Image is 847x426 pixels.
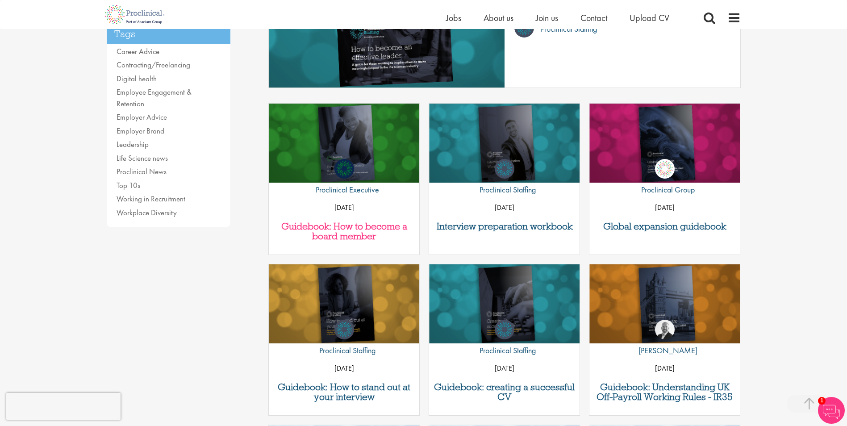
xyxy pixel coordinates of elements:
a: Global expansion guidebook [594,221,735,231]
a: Employer Brand [117,126,164,136]
a: Proclinical Staffing Proclinical Staffing [473,320,536,362]
a: Working in Recruitment [117,194,185,204]
a: Link to a post [589,264,740,343]
img: Sean Moran [655,320,675,339]
a: Proclinical Executive Proclinical Executive [309,159,379,201]
a: Link to a post [429,264,580,343]
a: About us [484,12,513,24]
p: [DATE] [269,362,419,375]
a: Join us [536,12,558,24]
p: Proclinical Staffing [473,183,536,196]
a: Guidebook: Understanding UK Off-Payroll Working Rules - IR35 [594,382,735,402]
a: Link to a post [589,104,740,183]
a: Contracting/Freelancing [117,60,190,70]
p: Proclinical Staffing [313,344,376,357]
p: [PERSON_NAME] [632,344,697,357]
iframe: reCAPTCHA [6,393,121,420]
a: Life Science news [117,153,168,163]
p: [DATE] [429,362,580,375]
a: Leadership [117,139,149,149]
a: Upload CV [630,12,669,24]
p: Proclinical Executive [309,183,379,196]
a: Guidebook: How to become a board member [273,221,415,241]
a: Career Advice [117,46,159,56]
a: Contact [580,12,607,24]
a: Top 10s [117,180,140,190]
h3: Tags [107,25,231,44]
img: Proclinical Executive [334,159,354,179]
p: Proclinical Staffing [473,344,536,357]
a: Guidebook: How to stand out at your interview [273,382,415,402]
p: Proclinical Group [634,183,695,196]
img: Proclinical Staffing [495,159,514,179]
span: 1 [818,397,826,405]
img: Chatbot [818,397,845,424]
a: Proclinical Staffing Proclinical Staffing [473,159,536,201]
img: Proclinical Staffing [495,320,514,339]
a: Interview preparation workbook [434,221,575,231]
a: Link to a post [269,264,419,343]
img: Understanding IR35 2020 - Guidebook Life Sciences [589,264,740,344]
a: Workplace Diversity [117,208,177,217]
a: Proclinical News [117,167,167,176]
p: [DATE] [589,201,740,214]
a: Employer Advice [117,112,167,122]
img: Proclinical Staffing [334,320,354,339]
a: Proclinical Staffing Proclinical Staffing [313,320,376,362]
a: Employee Engagement & Retention [117,87,192,109]
a: Digital health [117,74,157,84]
a: Link to a post [269,104,419,183]
p: [DATE] [429,201,580,214]
p: [DATE] [269,201,419,214]
a: Guidebook: creating a successful CV [434,382,575,402]
img: Proclinical Group [655,159,675,179]
p: [DATE] [589,362,740,375]
a: Link to a post [429,104,580,183]
a: Jobs [446,12,461,24]
a: Proclinical Group Proclinical Group [634,159,695,201]
a: Sean Moran [PERSON_NAME] [632,320,697,362]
